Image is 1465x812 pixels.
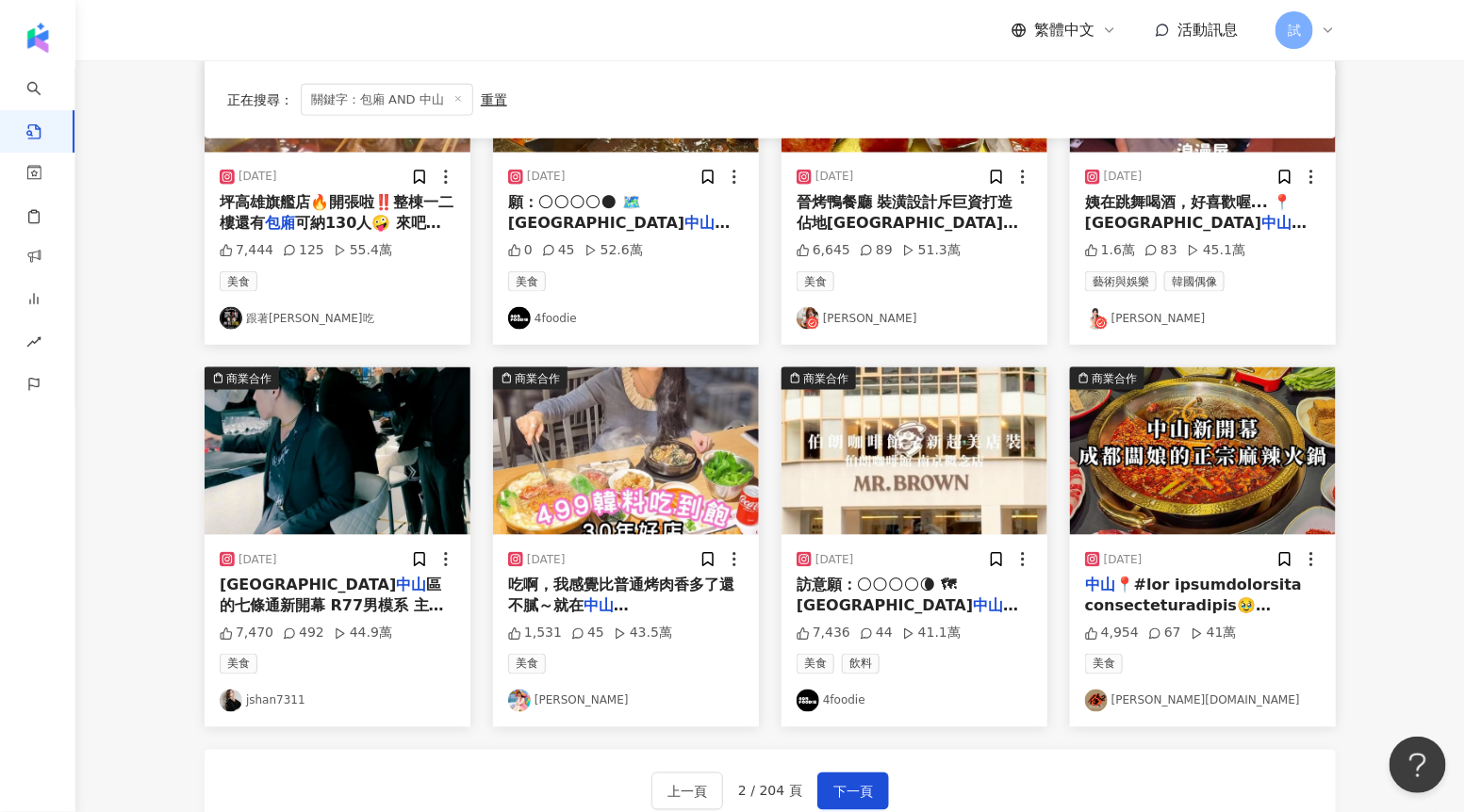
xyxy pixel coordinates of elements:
div: 重置 [481,91,507,106]
img: post-image [493,367,759,535]
div: 45 [571,625,604,643]
div: [DATE] [527,169,566,185]
iframe: Help Scout Beacon - Open [1390,737,1446,793]
a: KOL Avatar[PERSON_NAME][DOMAIN_NAME] [1085,690,1321,712]
div: 125 [283,241,324,260]
div: 7,470 [220,625,273,643]
div: [DATE] [815,552,854,568]
div: 0 [508,241,533,260]
mark: 包廂 [265,214,295,232]
div: 商業合作 [1092,369,1137,388]
div: 商業合作 [803,369,848,388]
mark: 中山 [684,214,730,232]
span: 美食 [1085,654,1123,674]
div: 4,954 [1085,625,1139,643]
span: 可納130人🤪 來吧！598元起 [220,214,441,252]
a: KOL Avatar4foodie [797,690,1032,712]
img: KOL Avatar [1085,307,1108,330]
img: KOL Avatar [508,690,531,712]
div: 89 [860,241,893,260]
div: 45 [542,241,575,260]
span: 關鍵字：包廂 AND 中山 [301,83,473,115]
img: KOL Avatar [797,307,819,330]
span: 吃啊，我感覺比普通烤肉香多了還不膩～就在 [508,576,734,614]
span: 試 [1288,20,1301,41]
img: logo icon [23,23,53,53]
img: KOL Avatar [220,307,242,330]
span: 美食 [220,271,257,292]
div: [DATE] [239,552,277,568]
span: 美食 [797,271,834,292]
div: 44 [860,625,893,643]
mark: 中山 [1261,214,1307,232]
span: 願：🌕🌕🌕🌕🌑 🗺️ [GEOGRAPHIC_DATA] [508,193,684,232]
div: post-image商業合作 [493,367,759,535]
div: 7,436 [797,625,850,643]
span: 坪高雄旗艦店🔥開張啦‼️整棟一二樓還有 [220,193,453,232]
a: KOL Avatar[PERSON_NAME] [1085,307,1321,330]
div: 41萬 [1191,625,1237,643]
span: 2 / 204 頁 [738,784,802,799]
div: 商業合作 [226,369,272,388]
a: KOL Avatar4foodie [508,307,744,330]
div: [DATE] [1104,169,1143,185]
span: 美食 [508,654,546,674]
span: 美食 [508,271,546,292]
button: 下一頁 [817,772,889,810]
span: 晉烤鴨餐廳 裝潢設計斥巨資打造 佔地[GEOGRAPHIC_DATA] [797,193,1018,232]
span: 姨在跳舞喝酒，好喜歡喔... 📍[GEOGRAPHIC_DATA] [1085,193,1292,232]
mark: 中山 [973,596,1018,614]
a: search [26,68,64,141]
div: 51.3萬 [902,241,961,260]
a: KOL Avatar[PERSON_NAME] [508,690,744,712]
img: KOL Avatar [220,690,242,712]
mark: 中山 [584,596,629,614]
div: 45.1萬 [1187,241,1245,260]
div: 6,645 [797,241,850,260]
div: 商業合作 [515,369,560,388]
span: 美食 [220,654,257,674]
div: post-image商業合作 [782,367,1047,535]
div: 52.6萬 [584,241,643,260]
div: [DATE] [527,552,566,568]
span: rise [26,323,41,365]
div: post-image商業合作 [1070,367,1336,535]
img: post-image [205,367,470,535]
div: 55.4萬 [334,241,392,260]
img: KOL Avatar [508,307,531,330]
span: 韓國偶像 [1164,271,1225,292]
div: [DATE] [815,169,854,185]
span: 活動訊息 [1177,21,1238,39]
a: KOL Avatarjshan7311 [220,690,455,712]
button: 上一頁 [651,772,723,810]
div: 43.5萬 [614,625,672,643]
span: [GEOGRAPHIC_DATA] [220,576,396,593]
mark: 中山 [396,576,426,593]
span: 下一頁 [833,781,873,804]
img: post-image [782,367,1047,535]
div: post-image商業合作 [205,367,470,535]
div: [DATE] [1104,552,1143,568]
div: 492 [283,625,324,643]
div: 1.6萬 [1085,241,1135,260]
div: 1,531 [508,625,562,643]
img: KOL Avatar [1085,690,1108,712]
div: 7,444 [220,241,273,260]
img: KOL Avatar [797,690,819,712]
div: 83 [1144,241,1177,260]
span: 正在搜尋 ： [227,91,293,106]
span: 飲料 [842,654,880,674]
div: 44.9萬 [334,625,392,643]
div: [DATE] [239,169,277,185]
span: 藝術與娛樂 [1085,271,1157,292]
span: 美食 [797,654,834,674]
div: 67 [1148,625,1181,643]
div: 41.1萬 [902,625,961,643]
mark: 中山 [1085,576,1115,593]
a: KOL Avatar跟著[PERSON_NAME]吃 [220,307,455,330]
span: 上一頁 [667,781,707,804]
img: post-image [1070,367,1336,535]
span: 繁體中文 [1034,20,1095,41]
a: KOL Avatar[PERSON_NAME] [797,307,1032,330]
span: 訪意願：🌕🌕🌕🌕🌘 🗺[GEOGRAPHIC_DATA] [797,576,973,614]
